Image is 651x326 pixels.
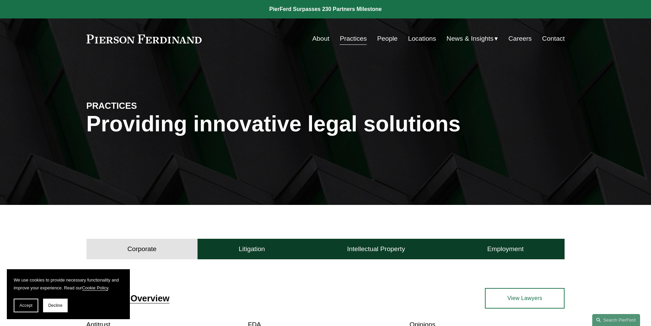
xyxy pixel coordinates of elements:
[447,32,498,45] a: folder dropdown
[487,245,524,253] h4: Employment
[86,100,206,111] h4: PRACTICES
[7,269,130,319] section: Cookie banner
[86,112,565,136] h1: Providing innovative legal solutions
[14,299,38,312] button: Accept
[43,299,68,312] button: Decline
[340,32,367,45] a: Practices
[19,303,32,308] span: Accept
[86,294,169,303] a: Corporate Overview
[377,32,398,45] a: People
[82,285,108,290] a: Cookie Policy
[14,276,123,292] p: We use cookies to provide necessary functionality and improve your experience. Read our .
[592,314,640,326] a: Search this site
[239,245,265,253] h4: Litigation
[447,33,494,45] span: News & Insights
[408,32,436,45] a: Locations
[508,32,532,45] a: Careers
[48,303,63,308] span: Decline
[542,32,565,45] a: Contact
[312,32,329,45] a: About
[127,245,157,253] h4: Corporate
[485,288,565,309] a: View Lawyers
[347,245,405,253] h4: Intellectual Property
